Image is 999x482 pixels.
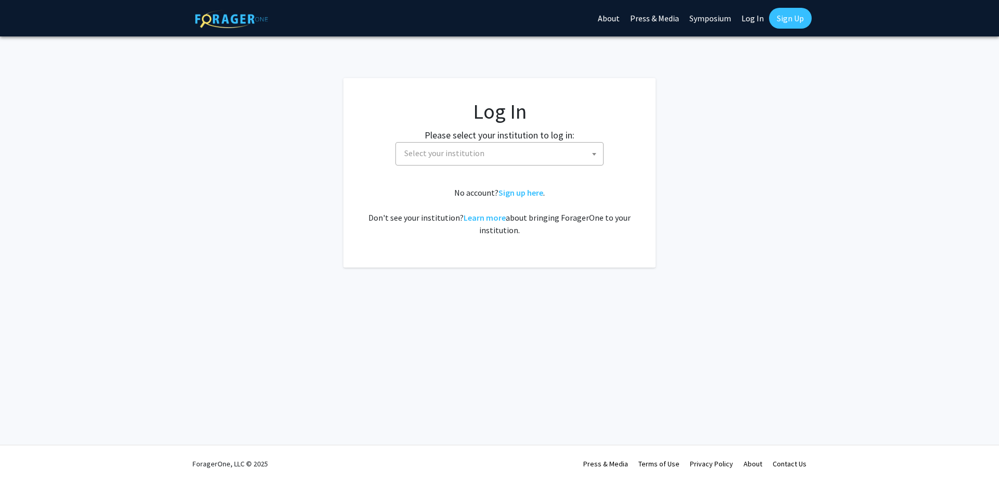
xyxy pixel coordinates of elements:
a: Sign Up [769,8,812,29]
a: Contact Us [773,459,806,468]
span: Select your institution [395,142,604,166]
a: Learn more about bringing ForagerOne to your institution [464,212,506,223]
div: ForagerOne, LLC © 2025 [193,446,268,482]
span: Select your institution [400,143,603,164]
a: Privacy Policy [690,459,733,468]
a: About [744,459,762,468]
h1: Log In [364,99,635,124]
label: Please select your institution to log in: [425,128,574,142]
img: ForagerOne Logo [195,10,268,28]
a: Terms of Use [638,459,680,468]
a: Press & Media [583,459,628,468]
div: No account? . Don't see your institution? about bringing ForagerOne to your institution. [364,186,635,236]
a: Sign up here [498,187,543,198]
span: Select your institution [404,148,484,158]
